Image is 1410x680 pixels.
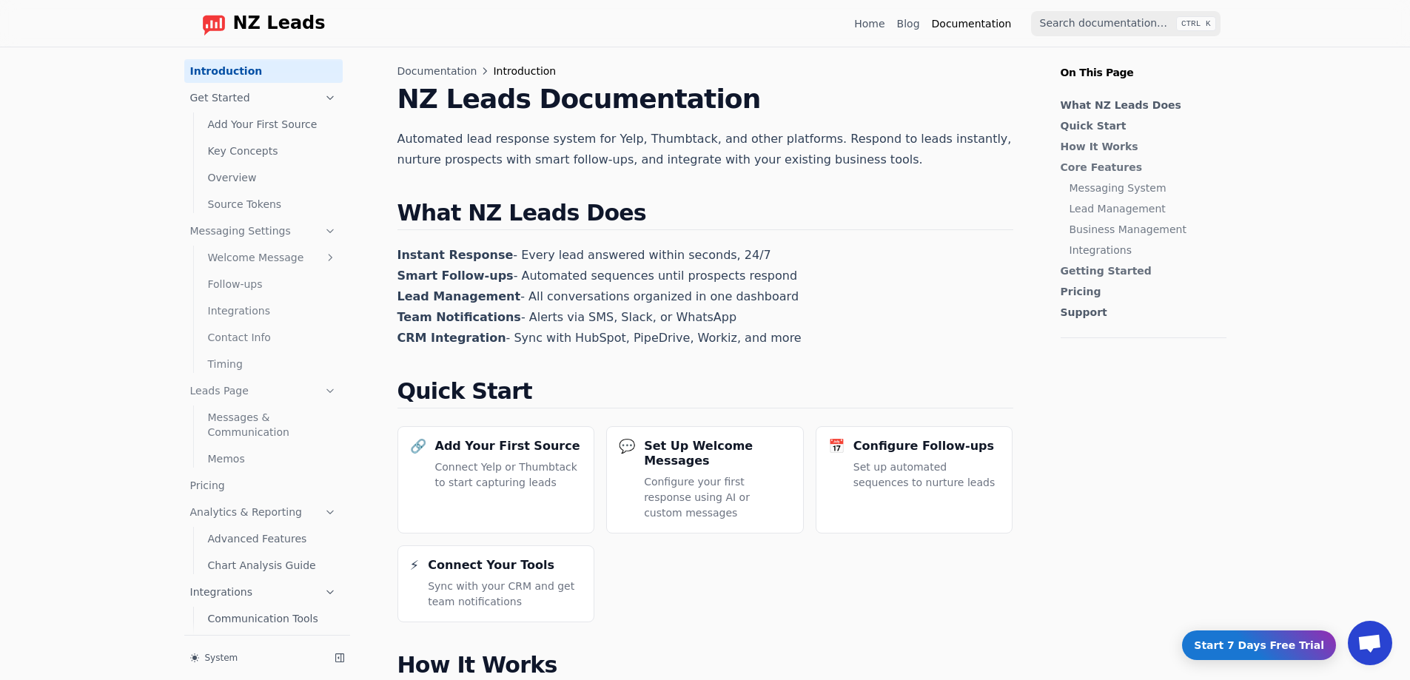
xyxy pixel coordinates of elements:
h2: What NZ Leads Does [397,200,1013,230]
a: Messaging Settings [184,219,343,243]
p: Connect Yelp or Thumbtack to start capturing leads [435,459,583,491]
button: Collapse sidebar [329,647,350,668]
div: Open chat [1348,621,1392,665]
a: What NZ Leads Does [1061,98,1219,112]
p: - Every lead answered within seconds, 24/7 - Automated sequences until prospects respond - All co... [397,245,1013,349]
p: Automated lead response system for Yelp, Thumbtack, and other platforms. Respond to leads instant... [397,129,1013,170]
a: Pricing [1061,284,1219,299]
div: ⚡ [410,558,420,573]
a: Key Concepts [202,139,343,163]
strong: Lead Management [397,289,521,303]
a: Welcome Message [202,246,343,269]
a: Memos [202,447,343,471]
img: logo [202,12,226,36]
h3: Set Up Welcome Messages [644,439,791,468]
a: Add Your First Source [202,112,343,136]
a: Integrations [202,299,343,323]
strong: Instant Response [397,248,514,262]
a: Follow-ups [202,272,343,296]
p: On This Page [1049,47,1238,80]
span: Documentation [397,64,477,78]
a: Source Tokens [202,192,343,216]
h2: Quick Start [397,378,1013,408]
a: Home page [190,12,326,36]
a: Analytics & Reporting [184,500,343,524]
a: Business Management [1070,222,1219,237]
a: CRM Systems [202,633,343,657]
a: Quick Start [1061,118,1219,133]
div: 📅 [828,439,845,454]
strong: Team Notifications [397,310,521,324]
strong: Smart Follow-ups [397,269,514,283]
p: Sync with your CRM and get team notifications [428,579,582,610]
p: Set up automated sequences to nurture leads [853,459,1001,491]
button: System [184,647,323,668]
p: Configure your first response using AI or custom messages [644,474,791,521]
h1: NZ Leads Documentation [397,84,1013,114]
a: Integrations [184,580,343,604]
a: Advanced Features [202,527,343,551]
a: Contact Info [202,326,343,349]
h3: Add Your First Source [435,439,580,454]
a: ⚡Connect Your ToolsSync with your CRM and get team notifications [397,545,595,622]
strong: CRM Integration [397,331,506,345]
a: Chart Analysis Guide [202,553,343,577]
a: Core Features [1061,160,1219,175]
a: Get Started [184,86,343,110]
a: Support [1061,305,1219,320]
a: Communication Tools [202,607,343,630]
div: 💬 [619,439,635,454]
a: Getting Started [1061,263,1219,278]
a: Leads Page [184,379,343,403]
a: Lead Management [1070,201,1219,216]
a: 💬Set Up Welcome MessagesConfigure your first response using AI or custom messages [606,426,804,533]
span: Introduction [493,64,556,78]
input: Search documentation… [1031,11,1221,36]
a: Pricing [184,474,343,497]
a: Introduction [184,59,343,83]
a: Overview [202,166,343,189]
a: Integrations [1070,243,1219,257]
span: NZ Leads [233,13,326,34]
h3: Connect Your Tools [428,558,554,573]
a: Blog [897,16,920,31]
a: 📅Configure Follow-upsSet up automated sequences to nurture leads [816,426,1013,533]
div: 🔗 [410,439,426,454]
h3: Configure Follow-ups [853,439,994,454]
a: Start 7 Days Free Trial [1178,630,1340,661]
a: Documentation [932,16,1012,31]
a: 🔗Add Your First SourceConnect Yelp or Thumbtack to start capturing leads [397,426,595,533]
a: Timing [202,352,343,376]
a: How It Works [1061,139,1219,154]
a: Home [854,16,884,31]
a: Messages & Communication [202,405,343,444]
a: Messaging System [1070,181,1219,195]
